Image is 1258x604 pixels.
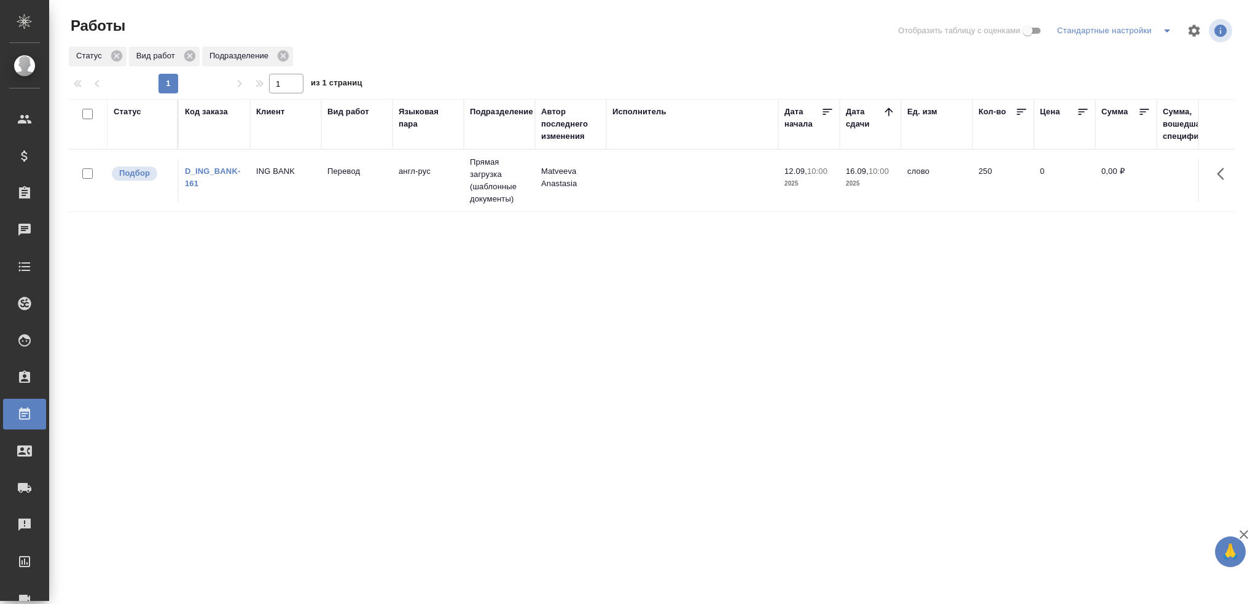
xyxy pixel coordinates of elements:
[202,47,293,66] div: Подразделение
[1101,106,1128,118] div: Сумма
[1209,19,1235,42] span: Посмотреть информацию
[185,167,240,188] a: D_ING_BANK-161
[209,50,273,62] p: Подразделение
[1054,21,1179,41] div: split button
[464,150,535,211] td: Прямая загрузка (шаблонные документы)
[111,165,171,182] div: Можно подбирать исполнителей
[846,106,883,130] div: Дата сдачи
[114,106,141,118] div: Статус
[807,167,827,176] p: 10:00
[76,50,106,62] p: Статус
[901,159,972,202] td: слово
[784,178,834,190] p: 2025
[1220,539,1241,565] span: 🙏
[327,165,386,178] p: Перевод
[136,50,179,62] p: Вид работ
[1034,159,1095,202] td: 0
[1179,16,1209,45] span: Настроить таблицу
[784,167,807,176] p: 12.09,
[1209,159,1239,189] button: Здесь прячутся важные кнопки
[846,167,869,176] p: 16.09,
[256,106,284,118] div: Клиент
[784,106,821,130] div: Дата начала
[68,16,125,36] span: Работы
[979,106,1006,118] div: Кол-во
[972,159,1034,202] td: 250
[535,159,606,202] td: Matveeva Anastasia
[393,159,464,202] td: англ-рус
[869,167,889,176] p: 10:00
[541,106,600,143] div: Автор последнего изменения
[846,178,895,190] p: 2025
[1040,106,1060,118] div: Цена
[898,25,1020,37] span: Отобразить таблицу с оценками
[612,106,666,118] div: Исполнитель
[119,167,150,179] p: Подбор
[470,106,533,118] div: Подразделение
[311,76,362,93] span: из 1 страниц
[1095,159,1157,202] td: 0,00 ₽
[327,106,369,118] div: Вид работ
[1215,536,1246,567] button: 🙏
[185,106,228,118] div: Код заказа
[907,106,937,118] div: Ед. изм
[256,165,315,178] p: ING BANK
[399,106,458,130] div: Языковая пара
[69,47,127,66] div: Статус
[1163,106,1224,143] div: Сумма, вошедшая в спецификацию
[129,47,200,66] div: Вид работ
